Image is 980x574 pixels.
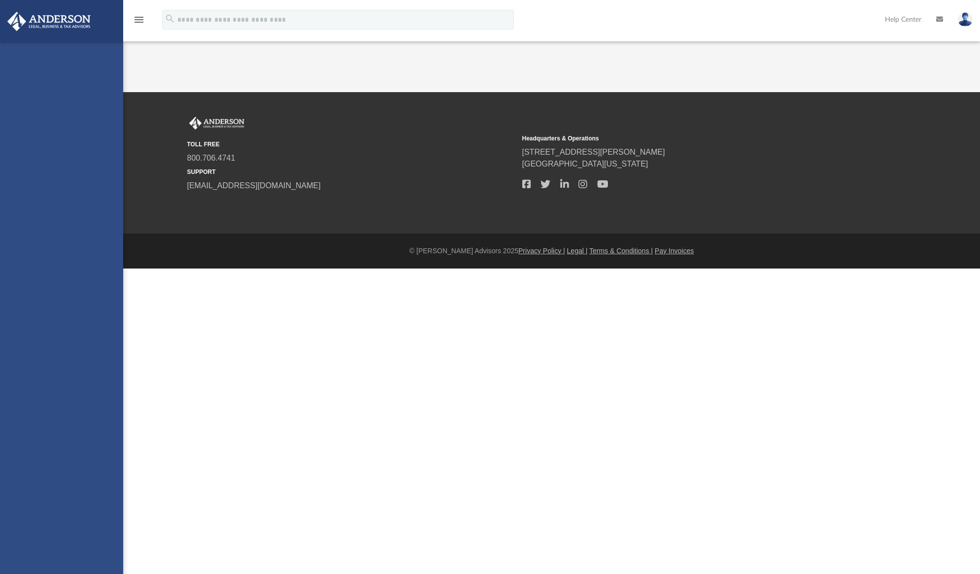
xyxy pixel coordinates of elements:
[655,247,694,255] a: Pay Invoices
[187,181,321,190] a: [EMAIL_ADDRESS][DOMAIN_NAME]
[589,247,653,255] a: Terms & Conditions |
[187,117,246,130] img: Anderson Advisors Platinum Portal
[958,12,973,27] img: User Pic
[522,148,665,156] a: [STREET_ADDRESS][PERSON_NAME]
[187,168,515,176] small: SUPPORT
[522,160,648,168] a: [GEOGRAPHIC_DATA][US_STATE]
[133,19,145,26] a: menu
[123,246,980,256] div: © [PERSON_NAME] Advisors 2025
[165,13,175,24] i: search
[4,12,94,31] img: Anderson Advisors Platinum Portal
[187,154,236,162] a: 800.706.4741
[567,247,588,255] a: Legal |
[518,247,565,255] a: Privacy Policy |
[187,140,515,149] small: TOLL FREE
[522,134,850,143] small: Headquarters & Operations
[133,14,145,26] i: menu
